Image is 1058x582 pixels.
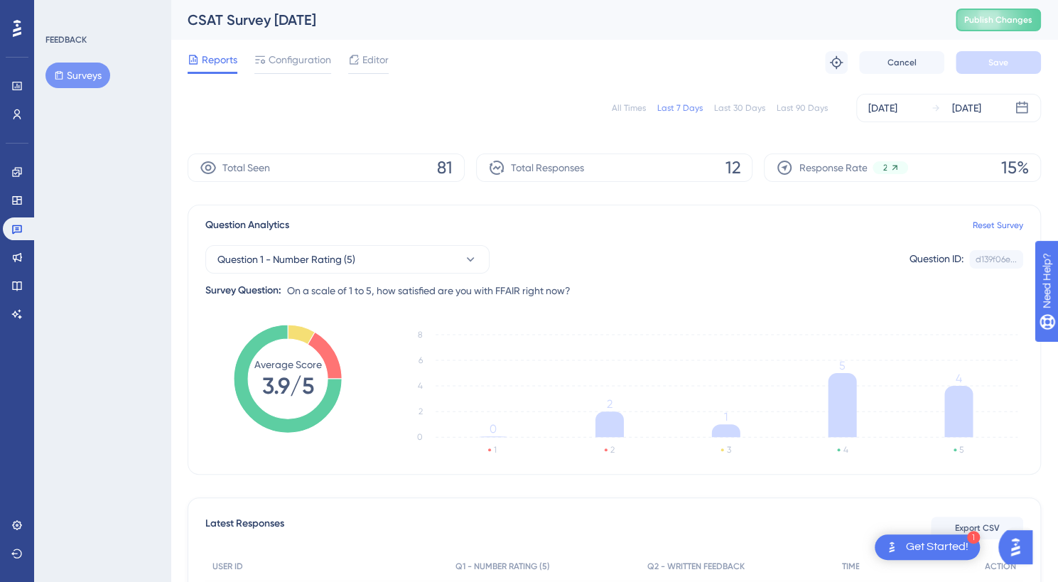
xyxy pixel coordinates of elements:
[883,539,900,556] img: launcher-image-alternative-text
[418,330,423,340] tspan: 8
[967,531,980,544] div: 1
[909,250,963,269] div: Question ID:
[287,282,571,299] span: On a scale of 1 to 5, how satisfied are you with FFAIR right now?
[455,561,550,572] span: Q1 - NUMBER RATING (5)
[610,445,615,455] text: 2
[998,526,1041,568] iframe: UserGuiding AI Assistant Launcher
[205,515,284,541] span: Latest Responses
[868,99,897,117] div: [DATE]
[419,406,423,416] tspan: 2
[906,539,968,555] div: Get Started!
[45,34,87,45] div: FEEDBACK
[985,561,1016,572] span: ACTION
[952,99,981,117] div: [DATE]
[955,522,1000,534] span: Export CSV
[839,359,846,372] tspan: 5
[714,102,765,114] div: Last 30 Days
[419,355,423,365] tspan: 6
[973,220,1023,231] a: Reset Survey
[725,156,740,179] span: 12
[45,63,110,88] button: Surveys
[1001,156,1029,179] span: 15%
[202,51,237,68] span: Reports
[205,217,289,234] span: Question Analytics
[437,156,453,179] span: 81
[417,432,423,442] tspan: 0
[799,159,867,176] span: Response Rate
[724,410,728,424] tspan: 1
[976,254,1017,265] div: d139f06e...
[607,397,612,411] tspan: 2
[956,372,962,385] tspan: 4
[362,51,389,68] span: Editor
[511,159,584,176] span: Total Responses
[490,422,497,436] tspan: 0
[612,102,646,114] div: All Times
[841,561,859,572] span: TIME
[959,445,963,455] text: 5
[859,51,944,74] button: Cancel
[875,534,980,560] div: Open Get Started! checklist, remaining modules: 1
[988,57,1008,68] span: Save
[33,4,89,21] span: Need Help?
[843,445,848,455] text: 4
[882,162,887,173] span: 2
[217,251,355,268] span: Question 1 - Number Rating (5)
[188,10,920,30] div: CSAT Survey [DATE]
[657,102,703,114] div: Last 7 Days
[212,561,243,572] span: USER ID
[931,517,1023,539] button: Export CSV
[956,9,1041,31] button: Publish Changes
[956,51,1041,74] button: Save
[494,445,497,455] text: 1
[254,359,322,370] tspan: Average Score
[262,372,314,399] tspan: 3.9/5
[964,14,1032,26] span: Publish Changes
[727,445,731,455] text: 3
[269,51,331,68] span: Configuration
[205,245,490,274] button: Question 1 - Number Rating (5)
[222,159,270,176] span: Total Seen
[418,381,423,391] tspan: 4
[647,561,745,572] span: Q2 - WRITTEN FEEDBACK
[205,282,281,299] div: Survey Question:
[777,102,828,114] div: Last 90 Days
[887,57,917,68] span: Cancel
